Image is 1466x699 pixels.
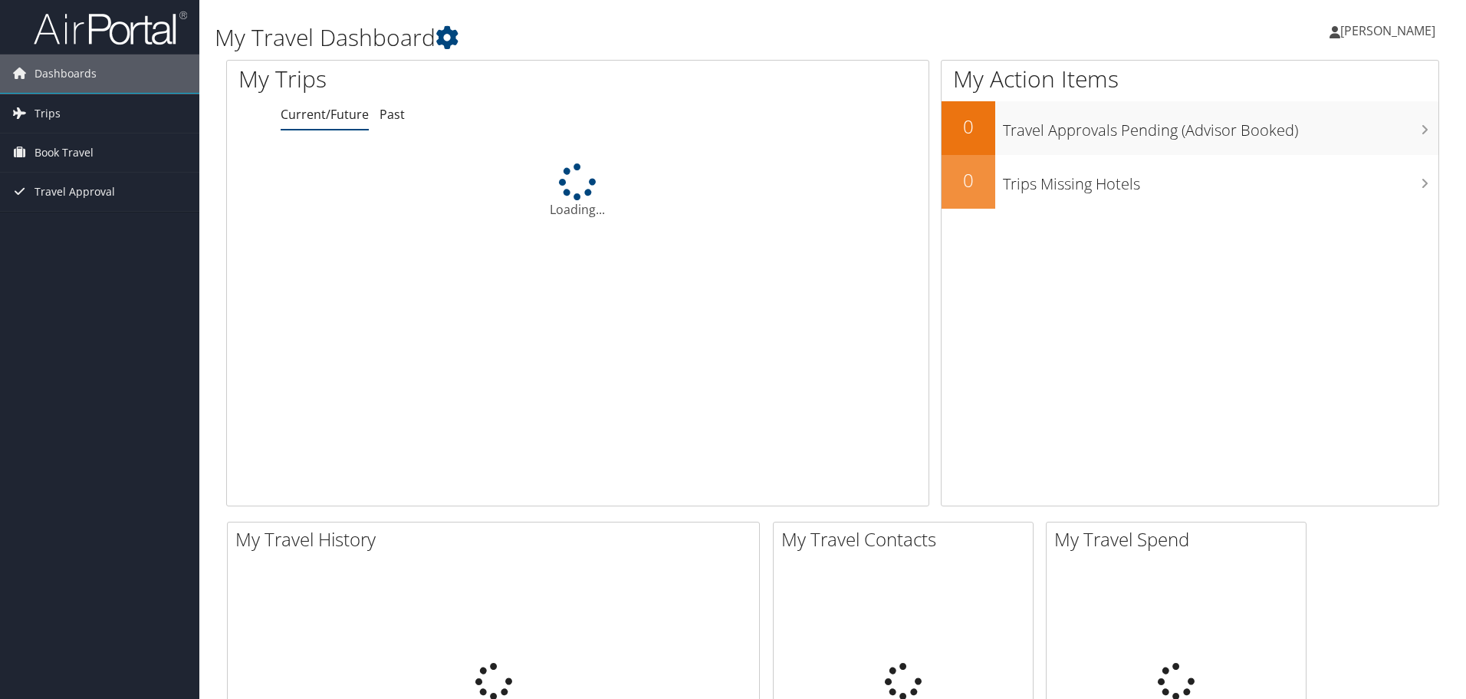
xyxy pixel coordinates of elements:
[235,526,759,552] h2: My Travel History
[1003,112,1438,141] h3: Travel Approvals Pending (Advisor Booked)
[942,63,1438,95] h1: My Action Items
[34,10,187,46] img: airportal-logo.png
[35,54,97,93] span: Dashboards
[942,167,995,193] h2: 0
[215,21,1039,54] h1: My Travel Dashboard
[35,94,61,133] span: Trips
[942,114,995,140] h2: 0
[942,155,1438,209] a: 0Trips Missing Hotels
[942,101,1438,155] a: 0Travel Approvals Pending (Advisor Booked)
[281,106,369,123] a: Current/Future
[35,134,94,172] span: Book Travel
[1054,526,1306,552] h2: My Travel Spend
[380,106,405,123] a: Past
[1340,22,1435,39] span: [PERSON_NAME]
[781,526,1033,552] h2: My Travel Contacts
[35,173,115,211] span: Travel Approval
[227,163,929,219] div: Loading...
[1003,166,1438,195] h3: Trips Missing Hotels
[1330,8,1451,54] a: [PERSON_NAME]
[238,63,625,95] h1: My Trips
